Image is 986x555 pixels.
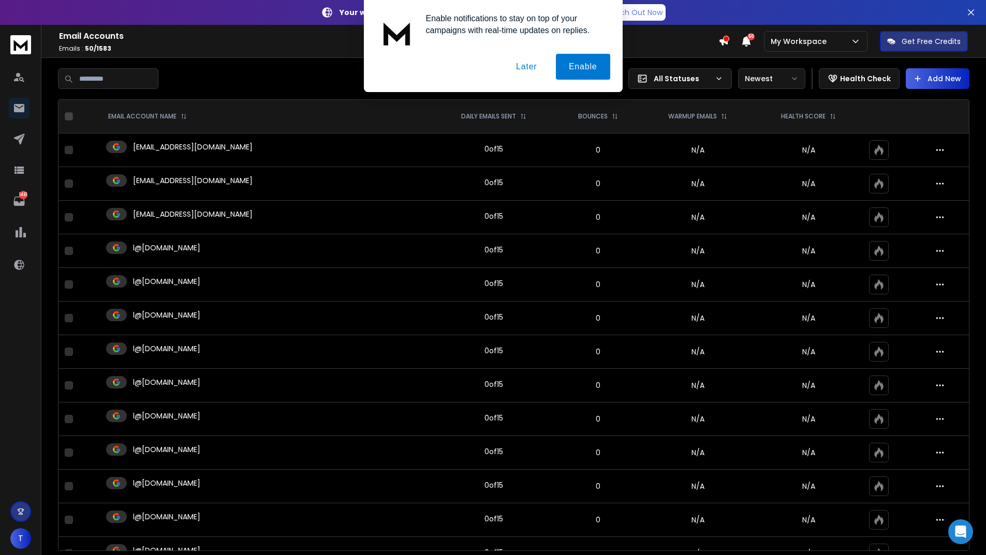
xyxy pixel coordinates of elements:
[133,142,253,152] p: [EMAIL_ADDRESS][DOMAIN_NAME]
[761,447,856,458] p: N/A
[484,346,503,356] div: 0 of 15
[761,246,856,256] p: N/A
[562,447,635,458] p: 0
[562,347,635,357] p: 0
[484,312,503,322] div: 0 of 15
[562,279,635,290] p: 0
[761,212,856,222] p: N/A
[641,302,755,335] td: N/A
[484,211,503,221] div: 0 of 15
[562,313,635,323] p: 0
[484,413,503,423] div: 0 of 15
[641,234,755,268] td: N/A
[761,178,856,189] p: N/A
[133,343,200,354] p: l@[DOMAIN_NAME]
[484,144,503,154] div: 0 of 15
[562,178,635,189] p: 0
[133,411,200,421] p: l@[DOMAIN_NAME]
[668,112,717,121] p: WARMUP EMAILS
[503,54,550,80] button: Later
[948,519,973,544] div: Open Intercom Messenger
[562,414,635,424] p: 0
[133,209,253,219] p: [EMAIL_ADDRESS][DOMAIN_NAME]
[376,12,418,54] img: notification icon
[781,112,826,121] p: HEALTH SCORE
[562,145,635,155] p: 0
[484,446,503,457] div: 0 of 15
[484,379,503,389] div: 0 of 15
[562,515,635,525] p: 0
[418,12,610,36] div: Enable notifications to stay on top of your campaigns with real-time updates on replies.
[562,481,635,491] p: 0
[641,133,755,167] td: N/A
[641,503,755,537] td: N/A
[484,278,503,289] div: 0 of 15
[10,528,31,549] button: T
[133,377,200,387] p: l@[DOMAIN_NAME]
[484,245,503,255] div: 0 of 15
[641,201,755,234] td: N/A
[562,246,635,256] p: 0
[761,380,856,391] p: N/A
[761,515,856,525] p: N/A
[484,514,503,524] div: 0 of 15
[578,112,608,121] p: BOUNCES
[761,481,856,491] p: N/A
[484,177,503,188] div: 0 of 15
[9,191,30,212] a: 1461
[19,191,27,199] p: 1461
[133,276,200,287] p: l@[DOMAIN_NAME]
[133,478,200,488] p: l@[DOMAIN_NAME]
[641,402,755,436] td: N/A
[761,347,856,357] p: N/A
[641,470,755,503] td: N/A
[761,145,856,155] p: N/A
[641,268,755,302] td: N/A
[761,279,856,290] p: N/A
[761,414,856,424] p: N/A
[761,313,856,323] p: N/A
[641,436,755,470] td: N/A
[133,512,200,522] p: l@[DOMAIN_NAME]
[461,112,516,121] p: DAILY EMAILS SENT
[562,380,635,391] p: 0
[133,310,200,320] p: l@[DOMAIN_NAME]
[133,444,200,455] p: l@[DOMAIN_NAME]
[641,335,755,369] td: N/A
[641,167,755,201] td: N/A
[484,480,503,490] div: 0 of 15
[562,212,635,222] p: 0
[133,243,200,253] p: l@[DOMAIN_NAME]
[108,112,187,121] div: EMAIL ACCOUNT NAME
[556,54,610,80] button: Enable
[641,369,755,402] td: N/A
[133,175,253,186] p: [EMAIL_ADDRESS][DOMAIN_NAME]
